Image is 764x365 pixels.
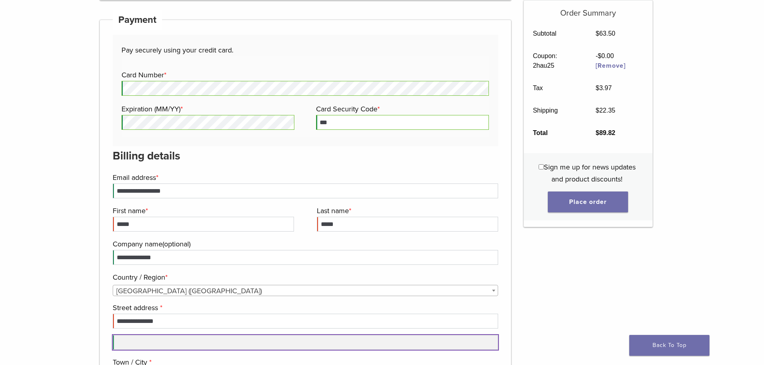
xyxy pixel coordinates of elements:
span: $ [596,30,599,37]
th: Total [524,122,587,144]
label: Company name [113,238,496,250]
p: Pay securely using your credit card. [122,44,489,56]
a: Back To Top [629,335,709,356]
label: Email address [113,171,496,184]
th: Coupon: 2hau25 [524,45,587,77]
label: Expiration (MM/YY) [122,103,292,115]
button: Place order [548,192,628,212]
bdi: 22.35 [596,107,615,114]
bdi: 63.50 [596,30,615,37]
label: Card Number [122,69,487,81]
span: $ [596,107,599,114]
bdi: 3.97 [596,85,612,91]
span: $ [596,129,599,136]
h3: Billing details [113,146,499,165]
span: United States (US) [113,285,498,296]
span: $ [598,52,602,59]
label: Card Security Code [316,103,487,115]
th: Subtotal [524,22,587,45]
label: Country / Region [113,271,496,283]
h5: Order Summary [524,0,653,18]
label: First name [113,205,292,217]
label: Street address [113,302,496,314]
span: Country / Region [113,285,499,296]
bdi: 89.82 [596,129,615,136]
a: Remove 2hau25 coupon [596,62,626,70]
fieldset: Payment Info [122,56,489,137]
input: Sign me up for news updates and product discounts! [539,164,544,169]
span: $ [596,85,599,91]
th: Tax [524,77,587,99]
span: 0.00 [598,52,614,59]
h4: Payment [113,10,162,30]
td: - [587,45,653,77]
span: (optional) [162,240,190,248]
label: Last name [317,205,496,217]
span: Sign me up for news updates and product discounts! [544,163,636,184]
th: Shipping [524,99,587,122]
